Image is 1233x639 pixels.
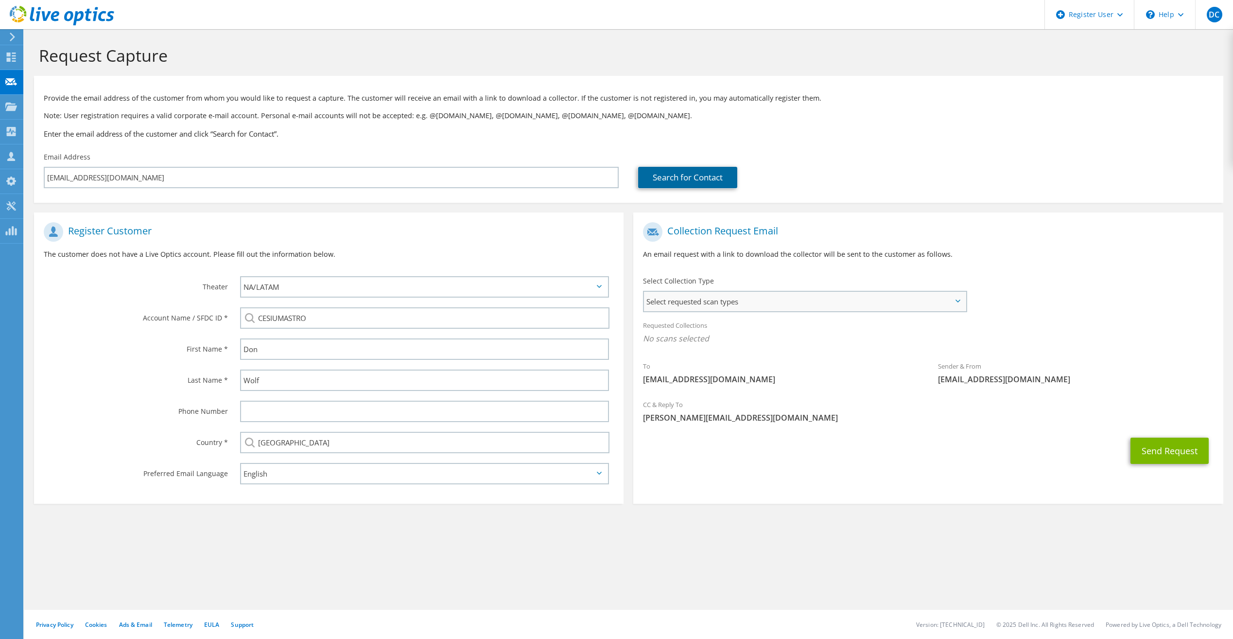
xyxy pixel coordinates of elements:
label: Account Name / SFDC ID * [44,307,228,323]
h1: Collection Request Email [643,222,1208,242]
a: Search for Contact [638,167,737,188]
a: Telemetry [164,621,192,629]
label: Email Address [44,152,90,162]
label: Preferred Email Language [44,463,228,479]
div: Requested Collections [633,315,1223,351]
span: DC [1207,7,1222,22]
a: Support [231,621,254,629]
a: EULA [204,621,219,629]
button: Send Request [1130,438,1209,464]
li: © 2025 Dell Inc. All Rights Reserved [996,621,1094,629]
label: First Name * [44,338,228,354]
a: Cookies [85,621,107,629]
a: Ads & Email [119,621,152,629]
li: Powered by Live Optics, a Dell Technology [1106,621,1221,629]
div: Sender & From [928,356,1223,390]
div: To [633,356,928,390]
li: Version: [TECHNICAL_ID] [916,621,985,629]
h1: Register Customer [44,222,609,242]
svg: \n [1146,10,1155,19]
span: No scans selected [643,333,1213,344]
label: Country * [44,432,228,447]
label: Theater [44,276,228,292]
label: Phone Number [44,401,228,416]
span: [PERSON_NAME][EMAIL_ADDRESS][DOMAIN_NAME] [643,412,1213,423]
p: The customer does not have a Live Optics account. Please fill out the information below. [44,249,614,260]
h1: Request Capture [39,45,1214,66]
a: Privacy Policy [36,621,73,629]
p: Note: User registration requires a valid corporate e-mail account. Personal e-mail accounts will ... [44,110,1214,121]
h3: Enter the email address of the customer and click “Search for Contact”. [44,128,1214,139]
label: Select Collection Type [643,276,714,286]
label: Last Name * [44,370,228,385]
div: CC & Reply To [633,394,1223,428]
p: An email request with a link to download the collector will be sent to the customer as follows. [643,249,1213,260]
p: Provide the email address of the customer from whom you would like to request a capture. The cust... [44,93,1214,104]
span: [EMAIL_ADDRESS][DOMAIN_NAME] [938,374,1214,385]
span: Select requested scan types [644,292,965,311]
span: [EMAIL_ADDRESS][DOMAIN_NAME] [643,374,919,385]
